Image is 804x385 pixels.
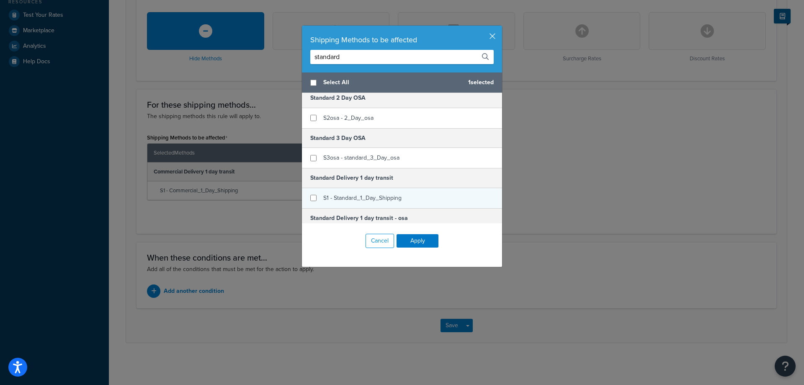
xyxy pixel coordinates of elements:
[397,234,438,248] button: Apply
[302,88,502,108] h5: Standard 2 Day OSA
[323,194,402,202] span: S1 - Standard_1_Day_Shipping
[323,153,399,162] span: S3osa - standard_3_Day_osa
[323,77,461,88] span: Select All
[323,114,374,122] span: S2osa - 2_Day_osa
[310,34,494,46] div: Shipping Methods to be affected
[302,168,502,188] h5: Standard Delivery 1 day transit
[302,208,502,228] h5: Standard Delivery 1 day transit - osa
[302,128,502,148] h5: Standard 3 Day OSA
[310,50,494,64] input: Search
[302,72,502,93] div: 1 selected
[366,234,394,248] button: Cancel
